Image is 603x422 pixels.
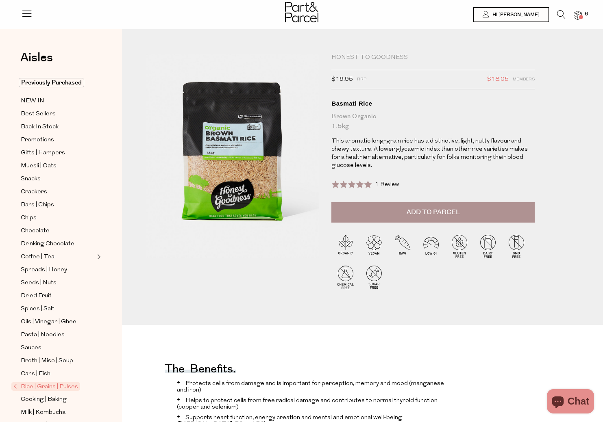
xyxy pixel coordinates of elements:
[21,96,44,106] span: NEW IN
[331,74,353,85] span: $19.95
[21,122,59,132] span: Back In Stock
[21,343,41,353] span: Sauces
[473,7,549,22] a: Hi [PERSON_NAME]
[388,232,417,260] img: P_P-ICONS-Live_Bec_V11_Raw.svg
[21,265,95,275] a: Spreads | Honey
[21,239,74,249] span: Drinking Chocolate
[487,74,509,85] span: $18.05
[21,407,95,418] a: Milk | Kombucha
[21,369,95,379] a: Cans | Fish
[544,389,596,416] inbox-online-store-chat: Shopify online store chat
[490,11,540,18] span: Hi [PERSON_NAME]
[21,78,95,88] a: Previously Purchased
[474,232,502,260] img: P_P-ICONS-Live_Bec_V11_Dairy_Free.svg
[21,317,76,327] span: Oils | Vinegar | Ghee
[21,369,50,379] span: Cans | Fish
[331,100,535,108] div: Basmati Rice
[20,49,53,67] span: Aisles
[21,200,54,210] span: Bars | Chips
[357,74,366,85] span: RRP
[19,78,84,87] span: Previously Purchased
[21,317,95,327] a: Oils | Vinegar | Ghee
[21,239,95,249] a: Drinking Chocolate
[21,226,50,236] span: Chocolate
[21,213,95,223] a: Chips
[21,174,41,184] span: Snacks
[583,11,590,18] span: 6
[21,161,95,171] a: Muesli | Oats
[165,368,236,373] h4: The benefits.
[21,356,95,366] a: Broth | Miso | Soup
[21,252,95,262] a: Coffee | Tea
[21,226,95,236] a: Chocolate
[21,291,52,301] span: Dried Fruit
[21,96,95,106] a: NEW IN
[445,232,474,260] img: P_P-ICONS-Live_Bec_V11_Gluten_Free.svg
[375,182,399,188] span: 1 Review
[331,54,535,62] div: Honest to Goodness
[331,232,360,260] img: P_P-ICONS-Live_Bec_V11_Organic.svg
[95,252,101,262] button: Expand/Collapse Coffee | Tea
[21,394,95,405] a: Cooking | Baking
[21,330,65,340] span: Pasta | Noodles
[331,137,535,170] p: This aromatic long-grain rice has a distinctive, light, nutty flavour and chewy texture. A lower ...
[21,304,95,314] a: Spices | Salt
[177,381,444,393] span: Protects cells from damage and is important for perception, memory and mood (manganese and iron)
[177,398,438,410] span: Helps to protect cells from free radical damage and contributes to normal thyroid function (coppe...
[21,135,95,145] a: Promotions
[21,278,95,288] a: Seeds | Nuts
[331,202,535,223] button: Add to Parcel
[360,232,388,260] img: P_P-ICONS-Live_Bec_V11_Vegan.svg
[21,395,67,405] span: Cooking | Baking
[502,232,531,260] img: P_P-ICONS-Live_Bec_V11_GMO_Free.svg
[417,232,445,260] img: P_P-ICONS-Live_Bec_V11_Low_Gi.svg
[11,382,80,391] span: Rice | Grains | Pulses
[21,213,37,223] span: Chips
[21,330,95,340] a: Pasta | Noodles
[21,408,65,418] span: Milk | Kombucha
[21,122,95,132] a: Back In Stock
[513,74,535,85] span: Members
[21,356,73,366] span: Broth | Miso | Soup
[331,263,360,291] img: P_P-ICONS-Live_Bec_V11_Chemical_Free.svg
[21,148,95,158] a: Gifts | Hampers
[13,382,95,392] a: Rice | Grains | Pulses
[21,343,95,353] a: Sauces
[360,263,388,291] img: P_P-ICONS-Live_Bec_V11_Sugar_Free.svg
[285,2,318,22] img: Part&Parcel
[21,148,65,158] span: Gifts | Hampers
[21,174,95,184] a: Snacks
[21,304,54,314] span: Spices | Salt
[21,200,95,210] a: Bars | Chips
[21,187,47,197] span: Crackers
[21,161,57,171] span: Muesli | Oats
[146,54,319,258] img: Basmati Rice
[21,252,54,262] span: Coffee | Tea
[21,109,95,119] a: Best Sellers
[21,135,54,145] span: Promotions
[21,291,95,301] a: Dried Fruit
[331,112,535,131] div: Brown Organic 1.5kg
[407,208,460,217] span: Add to Parcel
[21,109,56,119] span: Best Sellers
[21,278,57,288] span: Seeds | Nuts
[574,11,582,19] a: 6
[21,187,95,197] a: Crackers
[20,52,53,72] a: Aisles
[21,265,67,275] span: Spreads | Honey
